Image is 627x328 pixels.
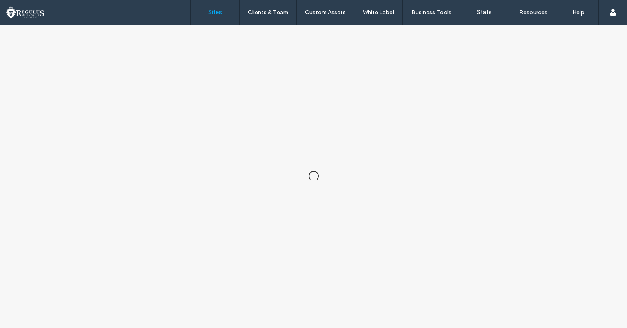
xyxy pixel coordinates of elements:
label: Stats [477,9,492,16]
label: Help [572,9,585,16]
label: Business Tools [411,9,451,16]
label: Custom Assets [305,9,346,16]
label: Resources [519,9,547,16]
label: Sites [208,9,222,16]
label: Clients & Team [248,9,288,16]
label: White Label [363,9,394,16]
